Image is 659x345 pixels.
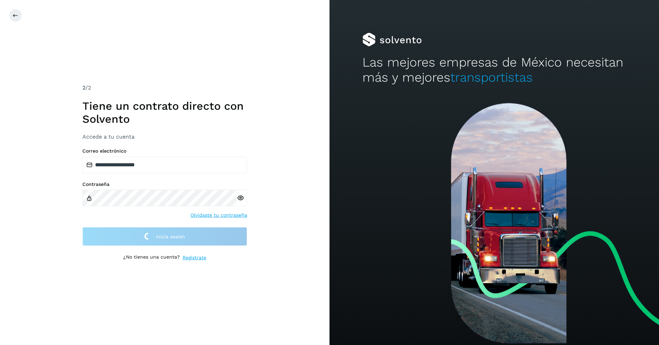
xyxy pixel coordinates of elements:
[190,212,247,219] a: Olvidaste tu contraseña
[362,55,626,85] h2: Las mejores empresas de México necesitan más y mejores
[82,84,85,91] span: 2
[82,99,247,126] h1: Tiene un contrato directo con Solvento
[82,181,247,187] label: Contraseña
[82,227,247,246] button: Inicia sesión
[82,148,247,154] label: Correo electrónico
[123,254,180,261] p: ¿No tienes una cuenta?
[82,133,247,140] h3: Accede a tu cuenta
[156,234,185,239] span: Inicia sesión
[183,254,206,261] a: Regístrate
[82,84,247,92] div: /2
[450,70,533,85] span: transportistas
